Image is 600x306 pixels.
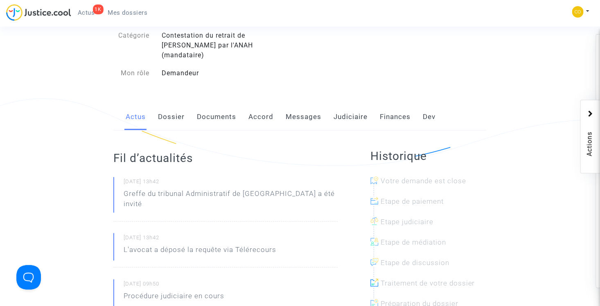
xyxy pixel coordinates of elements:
[124,189,337,213] p: Greffe du tribunal Administratif de [GEOGRAPHIC_DATA] a été invité
[126,103,146,130] a: Actus
[423,103,435,130] a: Dev
[334,103,368,130] a: Judiciaire
[124,280,337,291] small: [DATE] 09h50
[93,4,104,14] div: 1K
[381,177,466,185] span: Votre demande est close
[124,291,224,305] p: Procédure judiciaire en cours
[124,178,337,189] small: [DATE] 13h42
[6,4,71,21] img: jc-logo.svg
[71,7,102,19] a: 1KActus
[156,68,300,78] div: Demandeur
[124,245,276,259] p: L'avocat a déposé la requête via Télérecours
[16,265,41,290] iframe: Help Scout Beacon - Open
[108,9,148,16] span: Mes dossiers
[572,6,584,18] img: 5a13cfc393247f09c958b2f13390bacc
[156,31,300,60] div: Contestation du retrait de [PERSON_NAME] par l'ANAH (mandataire)
[158,103,185,130] a: Dossier
[248,103,273,130] a: Accord
[78,9,95,16] span: Actus
[107,31,156,60] div: Catégorie
[286,103,321,130] a: Messages
[113,151,337,165] h2: Fil d’actualités
[124,234,337,245] small: [DATE] 13h42
[107,68,156,78] div: Mon rôle
[380,103,411,130] a: Finances
[197,103,236,130] a: Documents
[585,108,595,169] span: Actions
[370,149,487,163] h2: Historique
[102,7,154,19] a: Mes dossiers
